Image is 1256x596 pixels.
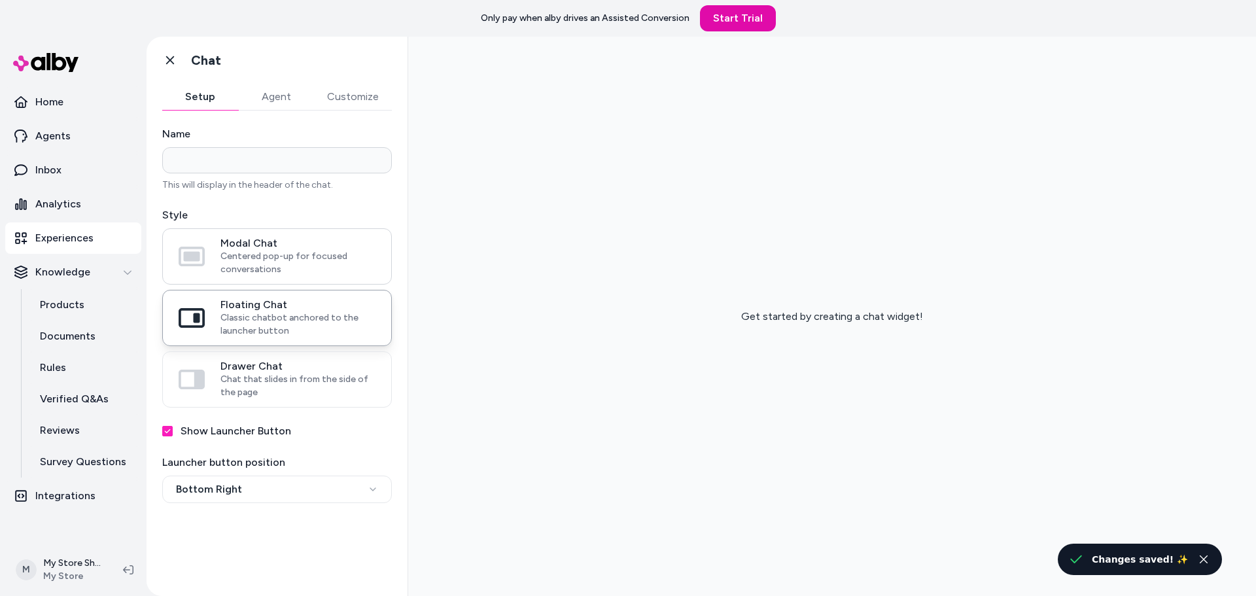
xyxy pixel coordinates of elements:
[35,264,90,280] p: Knowledge
[35,488,96,504] p: Integrations
[40,297,84,313] p: Products
[5,256,141,288] button: Knowledge
[40,423,80,438] p: Reviews
[1092,552,1188,567] div: Changes saved! ✨
[40,454,126,470] p: Survey Questions
[35,196,81,212] p: Analytics
[220,360,375,373] span: Drawer Chat
[220,237,375,250] span: Modal Chat
[27,383,141,415] a: Verified Q&As
[700,5,776,31] a: Start Trial
[220,373,375,399] span: Chat that slides in from the side of the page
[191,52,221,69] h1: Chat
[27,321,141,352] a: Documents
[1196,552,1212,567] button: Close toast
[5,154,141,186] a: Inbox
[481,12,689,25] p: Only pay when alby drives an Assisted Conversion
[5,222,141,254] a: Experiences
[27,415,141,446] a: Reviews
[40,391,109,407] p: Verified Q&As
[741,309,923,324] p: Get started by creating a chat widget!
[5,188,141,220] a: Analytics
[40,360,66,376] p: Rules
[181,423,291,439] label: Show Launcher Button
[8,549,113,591] button: MMy Store ShopifyMy Store
[43,570,102,583] span: My Store
[35,94,63,110] p: Home
[40,328,96,344] p: Documents
[13,53,78,72] img: alby Logo
[162,126,392,142] label: Name
[238,84,314,110] button: Agent
[35,162,61,178] p: Inbox
[5,480,141,512] a: Integrations
[220,250,375,276] span: Centered pop-up for focused conversations
[5,86,141,118] a: Home
[43,557,102,570] p: My Store Shopify
[35,128,71,144] p: Agents
[162,84,238,110] button: Setup
[220,298,375,311] span: Floating Chat
[5,120,141,152] a: Agents
[162,179,392,192] p: This will display in the header of the chat.
[27,446,141,478] a: Survey Questions
[27,289,141,321] a: Products
[35,230,94,246] p: Experiences
[314,84,392,110] button: Customize
[220,311,375,338] span: Classic chatbot anchored to the launcher button
[27,352,141,383] a: Rules
[162,207,392,223] label: Style
[16,559,37,580] span: M
[162,455,392,470] label: Launcher button position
